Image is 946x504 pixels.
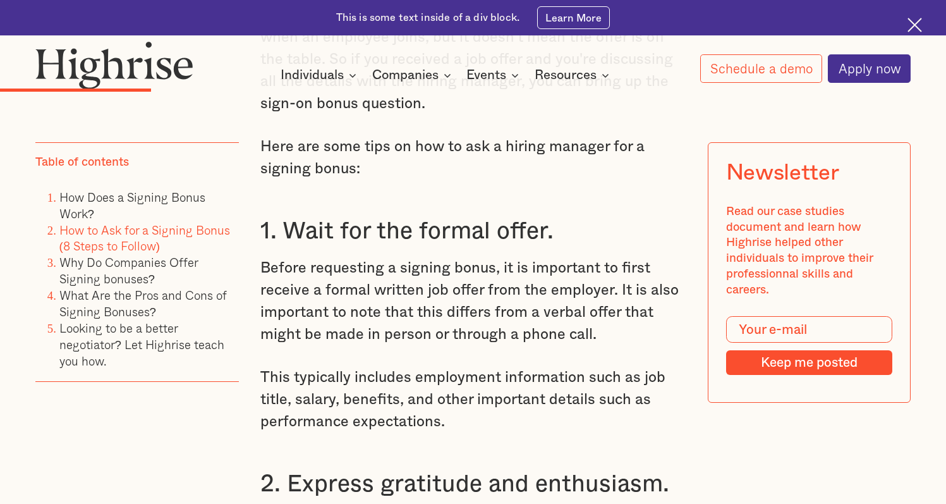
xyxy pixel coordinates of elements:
div: Events [466,68,506,83]
div: Individuals [281,68,344,83]
a: Looking to be a better negotiator? Let Highrise teach you how. [59,319,224,370]
div: Newsletter [725,161,839,187]
div: Companies [372,68,439,83]
div: Resources [535,68,613,83]
h3: 1. Wait for the formal offer. [260,217,685,247]
a: How to Ask for a Signing Bonus (8 Steps to Follow) [59,220,230,255]
div: Resources [535,68,597,83]
div: This is some text inside of a div block. [336,11,520,25]
a: Schedule a demo [700,54,822,83]
a: Learn More [537,6,610,29]
a: What Are the Pros and Cons of Signing Bonuses? [59,286,227,321]
div: Table of contents [35,154,129,170]
a: How Does a Signing Bonus Work? [59,188,205,223]
a: Apply now [828,54,910,83]
input: Your e-mail [725,316,892,343]
p: This typically includes employment information such as job title, salary, benefits, and other imp... [260,367,685,433]
p: Before requesting a signing bonus, it is important to first receive a formal written job offer fr... [260,257,685,346]
p: Here are some tips on how to ask a hiring manager for a signing bonus: [260,136,685,180]
div: Events [466,68,523,83]
div: Companies [372,68,455,83]
input: Keep me posted [725,350,892,375]
img: Highrise logo [35,41,193,89]
div: Individuals [281,68,360,83]
h3: 2. Express gratitude and enthusiasm. [260,470,685,500]
img: Cross icon [907,18,922,32]
a: Why Do Companies Offer Signing bonuses? [59,253,198,288]
div: Read our case studies document and learn how Highrise helped other individuals to improve their p... [725,204,892,298]
form: Modal Form [725,316,892,375]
